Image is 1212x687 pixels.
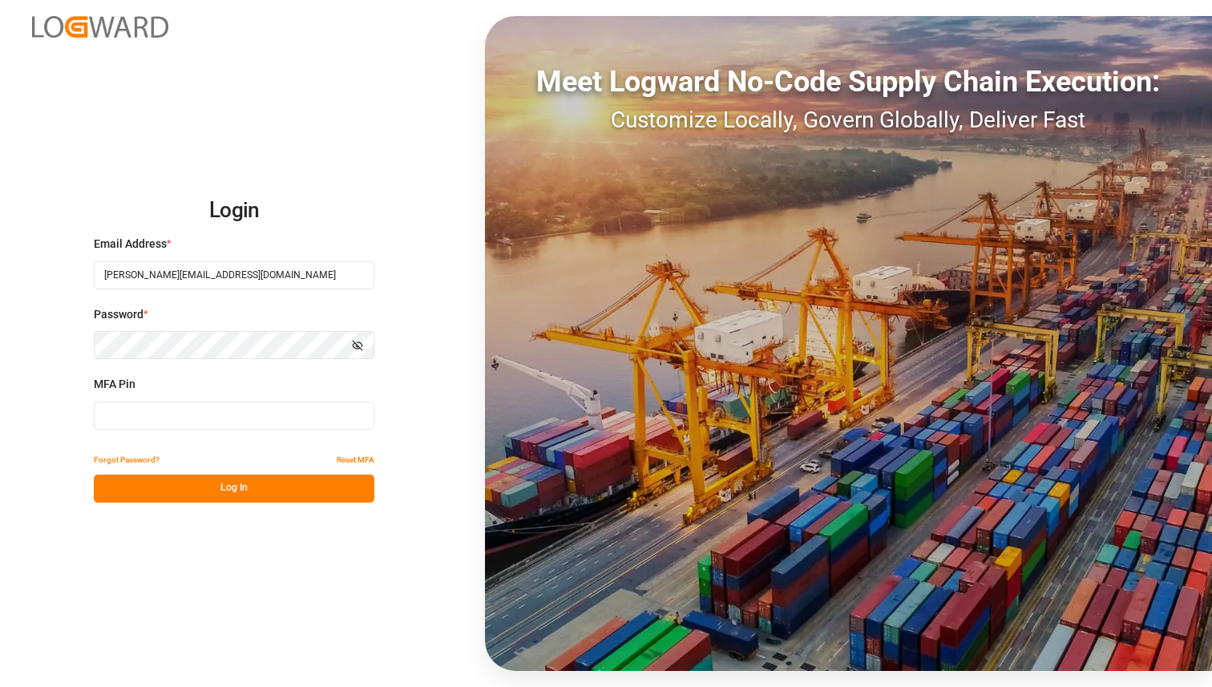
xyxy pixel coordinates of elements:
button: Forgot Password? [94,447,160,475]
div: Customize Locally, Govern Globally, Deliver Fast [485,103,1212,137]
div: Meet Logward No-Code Supply Chain Execution: [485,60,1212,103]
button: Log In [94,475,374,503]
button: Reset MFA [337,447,374,475]
span: MFA Pin [94,376,135,393]
img: Logward_new_orange.png [32,16,168,38]
input: Enter your email [94,261,374,289]
span: Password [94,306,143,323]
h2: Login [94,185,374,236]
span: Email Address [94,236,167,253]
